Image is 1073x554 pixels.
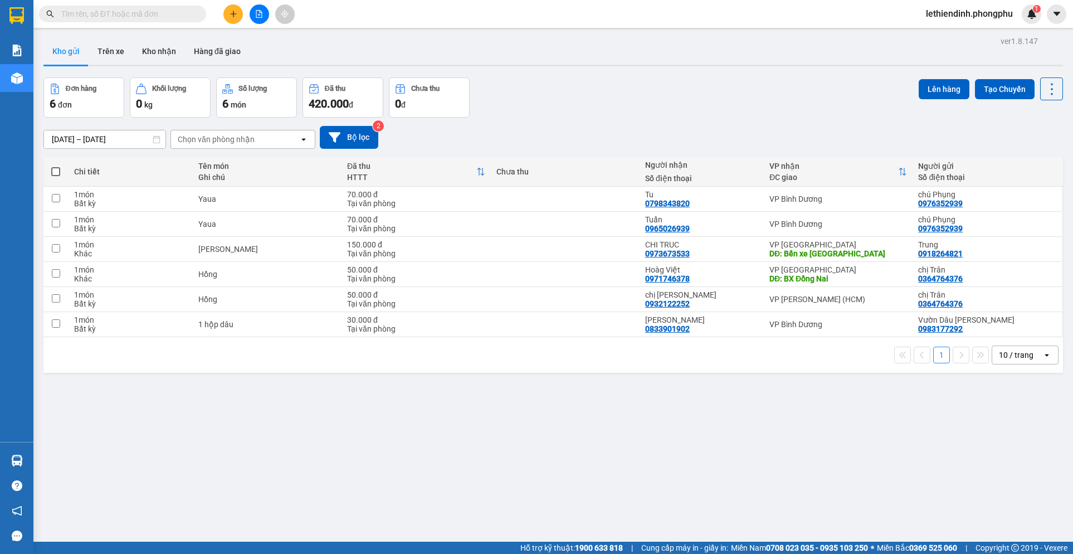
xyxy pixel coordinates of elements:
button: file-add [250,4,269,24]
span: file-add [255,10,263,18]
div: Số điện thoại [918,173,1056,182]
div: Số điện thoại [645,174,758,183]
div: 0833901902 [645,324,690,333]
div: 70.000 đ [347,190,485,199]
div: ver 1.8.147 [1001,35,1038,47]
div: Khác [74,274,187,283]
div: VP Bình Dương [769,220,908,229]
div: Vườn Dâu Đan Thanh [918,315,1056,324]
div: chị Tú [645,290,758,299]
div: Khác [74,249,187,258]
th: Toggle SortBy [342,157,491,187]
th: Toggle SortBy [764,157,913,187]
div: VP [PERSON_NAME] (HCM) [769,295,908,304]
div: Bất kỳ [74,299,187,308]
svg: open [1042,351,1051,359]
span: kg [144,100,153,109]
div: Đã thu [325,85,345,93]
div: Chọn văn phòng nhận [178,134,255,145]
div: 1 món [74,315,187,324]
div: chú Phụng [918,215,1056,224]
span: 420.000 [309,97,349,110]
button: Bộ lọc [320,126,378,149]
span: ⚪️ [871,546,874,550]
span: món [231,100,246,109]
div: VP Bình Dương [769,320,908,329]
div: chị Trân [918,290,1056,299]
div: Trung [918,240,1056,249]
button: Đã thu420.000đ [303,77,383,118]
div: Tại văn phòng [347,274,485,283]
div: VP [GEOGRAPHIC_DATA] [769,240,908,249]
sup: 1 [1033,5,1041,13]
span: đơn [58,100,72,109]
button: Chưa thu0đ [389,77,470,118]
img: icon-new-feature [1027,9,1037,19]
div: chú Phụng [918,190,1056,199]
button: Khối lượng0kg [130,77,211,118]
div: 150.000 đ [347,240,485,249]
button: plus [223,4,243,24]
div: Bất kỳ [74,224,187,233]
span: copyright [1011,544,1019,552]
span: search [46,10,54,18]
span: | [631,542,633,554]
div: chị Trân [918,265,1056,274]
div: 0976352939 [918,224,963,233]
div: Chưa thu [496,167,635,176]
div: 1 món [74,215,187,224]
button: 1 [933,347,950,363]
div: 0932122252 [645,299,690,308]
button: caret-down [1047,4,1066,24]
span: 1 [1035,5,1038,13]
div: Đơn hàng [66,85,96,93]
div: Tuấn [645,215,758,224]
button: Kho nhận [133,38,185,65]
button: Hàng đã giao [185,38,250,65]
span: 6 [50,97,56,110]
div: 0965026939 [645,224,690,233]
img: warehouse-icon [11,72,23,84]
div: Người nhận [645,161,758,169]
div: 10 / trang [999,349,1033,361]
span: aim [281,10,289,18]
span: question-circle [12,480,22,491]
div: HTTT [347,173,476,182]
input: Tìm tên, số ĐT hoặc mã đơn [61,8,193,20]
svg: open [299,135,308,144]
div: 70.000 đ [347,215,485,224]
div: Đã thu [347,162,476,171]
div: DĐ: BX Đồng Nai [769,274,908,283]
button: Lên hàng [919,79,969,99]
div: Tại văn phòng [347,299,485,308]
div: 1 món [74,290,187,299]
div: 50.000 đ [347,265,485,274]
span: Cung cấp máy in - giấy in: [641,542,728,554]
div: 0976352939 [918,199,963,208]
img: logo-vxr [9,7,24,24]
strong: 0708 023 035 - 0935 103 250 [766,543,868,552]
span: lethiendinh.phongphu [917,7,1022,21]
button: Kho gửi [43,38,89,65]
div: Chưa thu [411,85,440,93]
div: 0364764376 [918,274,963,283]
span: message [12,531,22,541]
div: Tu [645,190,758,199]
span: plus [230,10,237,18]
div: Tại văn phòng [347,224,485,233]
span: Miền Bắc [877,542,957,554]
div: VP [GEOGRAPHIC_DATA] [769,265,908,274]
div: VP nhận [769,162,899,171]
div: Tại văn phòng [347,199,485,208]
div: Tên món [198,162,336,171]
button: aim [275,4,295,24]
div: 0973673533 [645,249,690,258]
span: notification [12,506,22,516]
div: VP Bình Dương [769,195,908,203]
div: Ghi chú [198,173,336,182]
div: Tại văn phòng [347,324,485,333]
div: 0364764376 [918,299,963,308]
div: 1 món [74,190,187,199]
div: DĐ: Bến xe Biên Hoà [769,249,908,258]
div: THUNG HONG [198,245,336,254]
